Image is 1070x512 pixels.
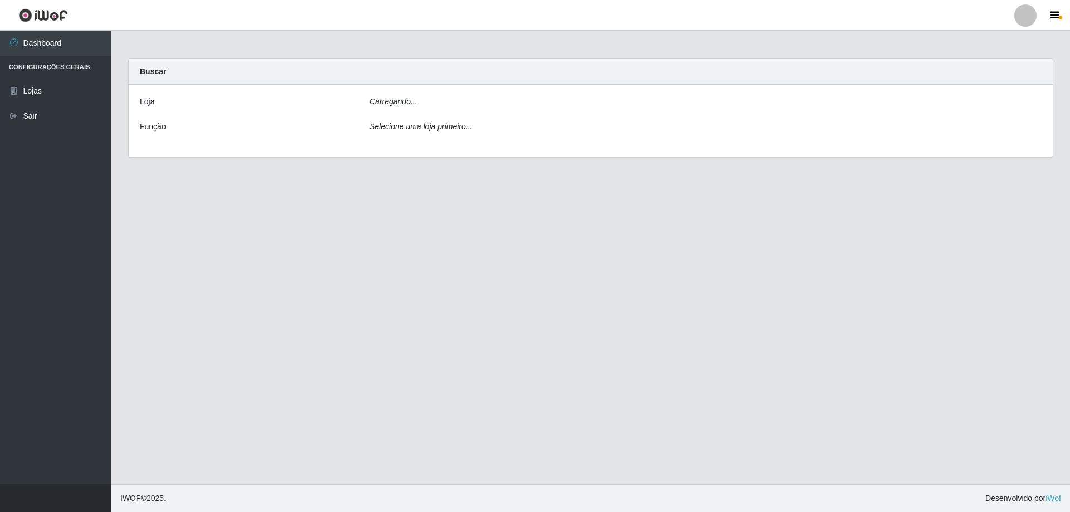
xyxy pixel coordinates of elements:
span: Desenvolvido por [985,493,1061,504]
img: CoreUI Logo [18,8,68,22]
i: Selecione uma loja primeiro... [369,122,472,131]
label: Loja [140,96,154,108]
span: IWOF [120,494,141,503]
a: iWof [1045,494,1061,503]
span: © 2025 . [120,493,166,504]
strong: Buscar [140,67,166,76]
i: Carregando... [369,97,417,106]
label: Função [140,121,166,133]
